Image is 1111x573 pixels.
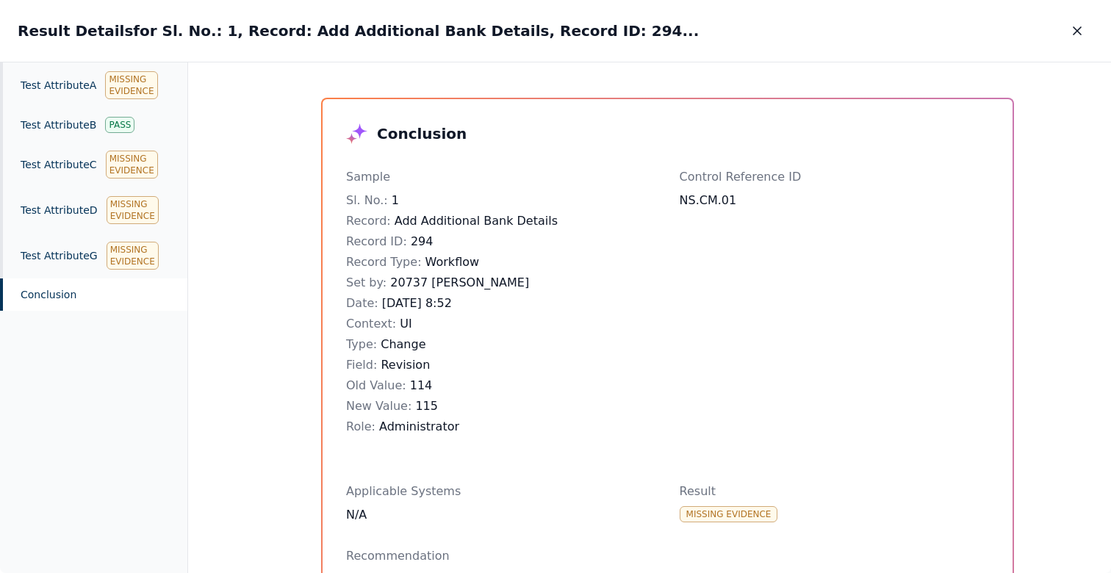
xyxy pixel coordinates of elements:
div: Workflow [346,253,656,271]
div: 1 [346,192,656,209]
span: Record Type : [346,255,422,269]
div: UI [346,315,656,333]
p: Result [680,483,990,500]
div: Pass [105,117,134,133]
div: Revision [346,356,656,374]
div: Administrator [346,418,656,436]
div: Change [346,336,656,353]
span: Old Value : [346,378,406,392]
span: Field : [346,358,377,372]
div: NS.CM.01 [680,192,990,209]
div: Missing Evidence [107,196,159,224]
div: Add Additional Bank Details [346,212,656,230]
p: Control Reference ID [680,168,990,186]
span: New Value : [346,399,411,413]
div: 114 [346,377,656,394]
div: N/A [346,506,656,524]
span: Role : [346,419,375,433]
span: Sl. No. : [346,193,388,207]
h3: Conclusion [377,123,467,144]
div: 20737 [PERSON_NAME] [346,274,656,292]
p: Applicable Systems [346,483,656,500]
h2: Result Details for Sl. No.: 1, Record: Add Additional Bank Details, Record ID: 294... [18,21,699,41]
span: Set by : [346,275,386,289]
div: Missing Evidence [106,151,158,179]
div: 115 [346,397,656,415]
div: Missing Evidence [680,506,778,522]
span: Record ID : [346,234,407,248]
div: [DATE] 8:52 [346,295,656,312]
span: Record : [346,214,391,228]
span: Context : [346,317,396,331]
p: Recommendation [346,547,989,565]
div: Missing Evidence [105,71,157,99]
div: Missing Evidence [107,242,159,270]
div: 294 [346,233,656,251]
span: Type : [346,337,377,351]
p: Sample [346,168,656,186]
span: Date : [346,296,378,310]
